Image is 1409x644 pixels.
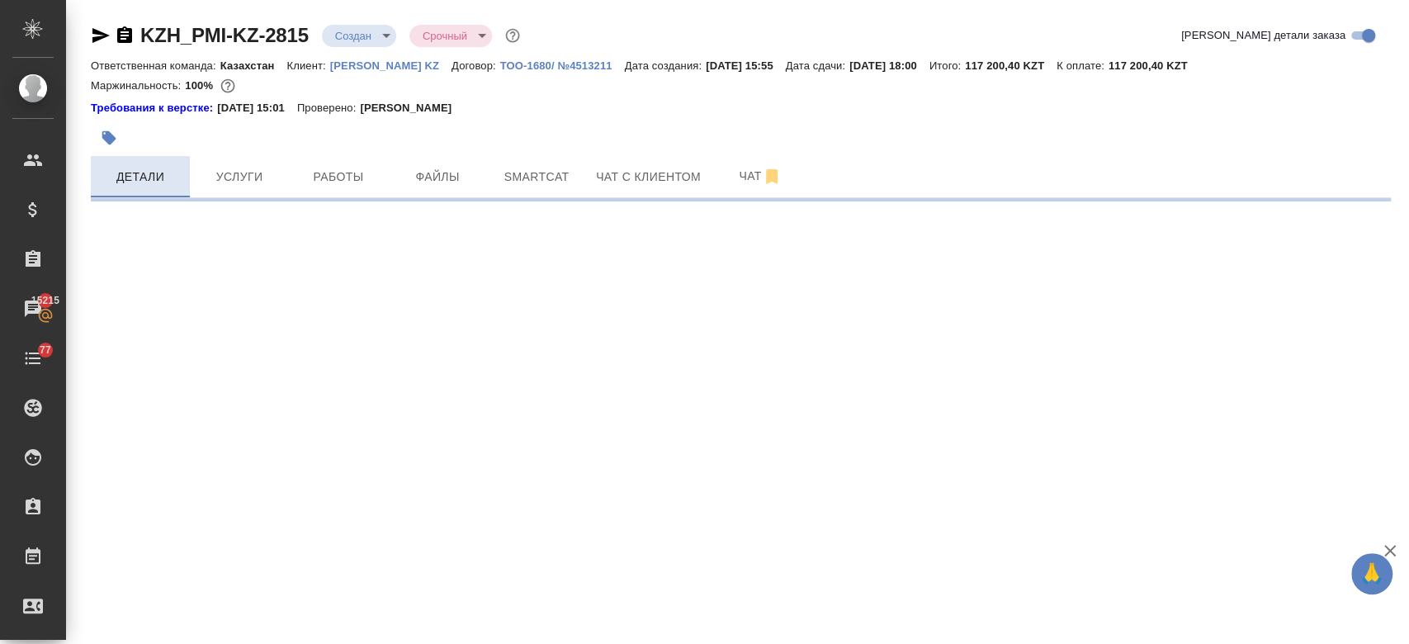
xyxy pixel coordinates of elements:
span: Smartcat [497,167,576,187]
button: Скопировать ссылку для ЯМессенджера [91,26,111,45]
p: Ответственная команда: [91,59,220,72]
button: 🙏 [1351,553,1392,594]
p: [DATE] 18:00 [849,59,929,72]
p: 117 200,40 KZT [1109,59,1200,72]
p: Дата сдачи: [786,59,849,72]
div: Нажми, чтобы открыть папку с инструкцией [91,100,217,116]
p: [PERSON_NAME] [360,100,464,116]
p: Договор: [452,59,500,72]
p: [DATE] 15:01 [217,100,297,116]
a: 15215 [4,288,62,329]
p: [PERSON_NAME] KZ [330,59,452,72]
span: Услуги [200,167,279,187]
p: Казахстан [220,59,287,72]
p: К оплате: [1057,59,1109,72]
button: Создан [330,29,376,43]
div: Создан [322,25,396,47]
button: Скопировать ссылку [115,26,135,45]
a: KZH_PMI-KZ-2815 [140,24,309,46]
span: Детали [101,167,180,187]
span: [PERSON_NAME] детали заказа [1181,27,1345,44]
p: Клиент: [286,59,329,72]
button: Срочный [418,29,472,43]
span: Чат [721,166,800,187]
p: 117 200,40 KZT [965,59,1057,72]
span: Чат с клиентом [596,167,701,187]
p: Итого: [929,59,965,72]
span: 🙏 [1358,556,1386,591]
span: Работы [299,167,378,187]
span: 77 [30,342,61,358]
button: 0.00 KZT; [217,75,239,97]
p: Маржинальность: [91,79,185,92]
svg: Отписаться [762,167,782,187]
a: Требования к верстке: [91,100,217,116]
div: Создан [409,25,492,47]
p: Дата создания: [625,59,706,72]
a: [PERSON_NAME] KZ [330,58,452,72]
p: 100% [185,79,217,92]
p: Проверено: [297,100,361,116]
span: Файлы [398,167,477,187]
span: 15215 [21,292,69,309]
a: 77 [4,338,62,379]
a: ТОО-1680/ №4513211 [500,58,625,72]
p: [DATE] 15:55 [706,59,786,72]
p: ТОО-1680/ №4513211 [500,59,625,72]
button: Добавить тэг [91,120,127,156]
